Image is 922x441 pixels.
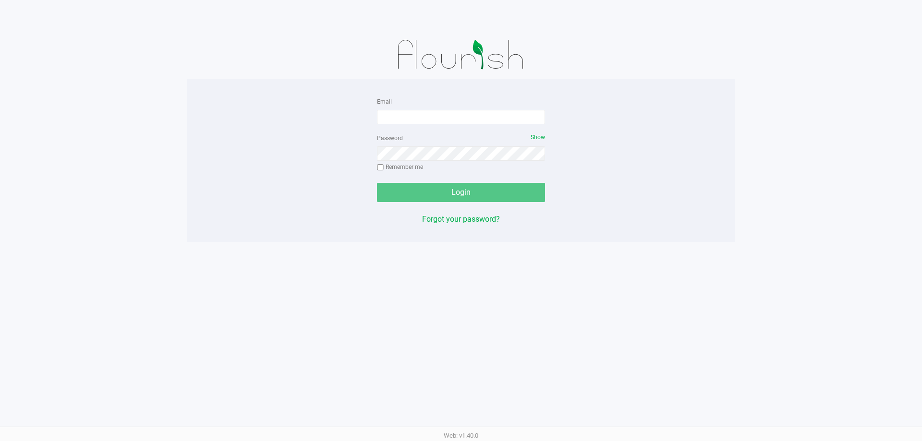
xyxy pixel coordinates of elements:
input: Remember me [377,164,384,171]
label: Password [377,134,403,143]
label: Remember me [377,163,423,171]
span: Web: v1.40.0 [444,432,478,439]
button: Forgot your password? [422,214,500,225]
label: Email [377,97,392,106]
span: Show [531,134,545,141]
